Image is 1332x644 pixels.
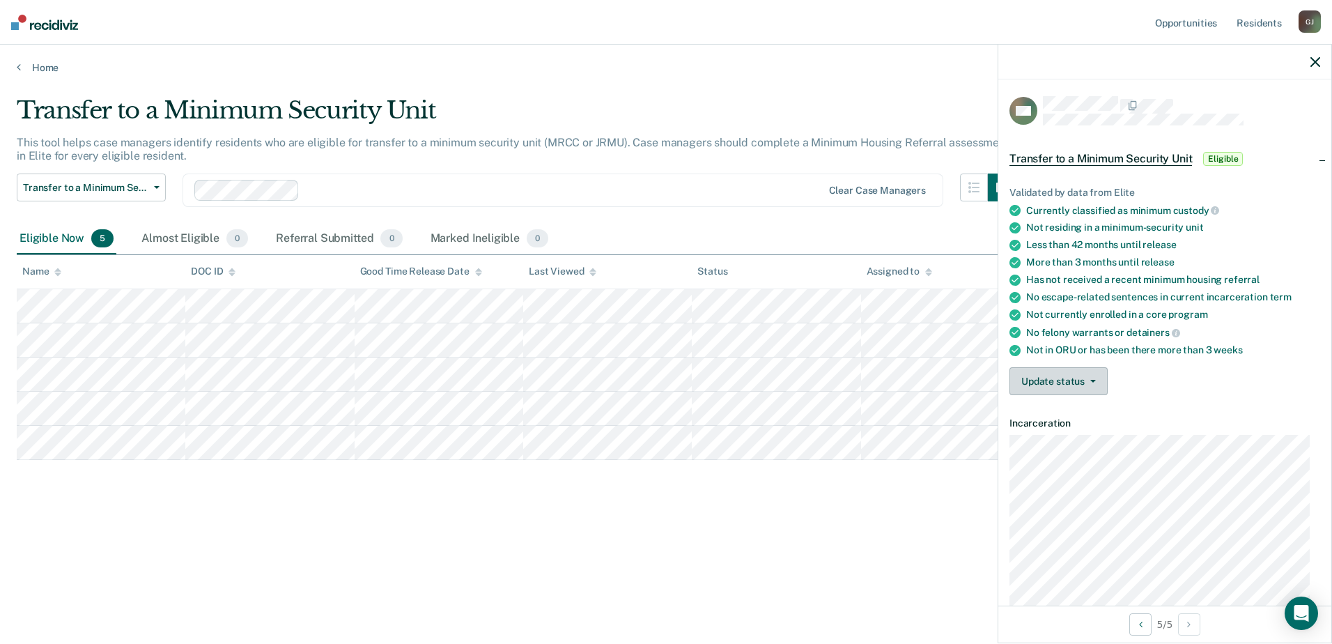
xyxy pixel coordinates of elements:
div: Assigned to [867,266,932,277]
span: custody [1173,205,1220,216]
span: term [1270,291,1292,302]
span: 0 [226,229,248,247]
div: No felony warrants or [1026,326,1320,339]
span: 0 [380,229,402,247]
span: 0 [527,229,548,247]
div: DOC ID [191,266,235,277]
a: Home [17,61,1315,74]
div: Good Time Release Date [360,266,482,277]
div: 5 / 5 [998,606,1331,643]
div: Validated by data from Elite [1009,187,1320,199]
span: Transfer to a Minimum Security Unit [1009,152,1192,166]
span: program [1168,309,1207,320]
div: Not in ORU or has been there more than 3 [1026,344,1320,356]
span: release [1141,256,1175,268]
div: Transfer to a Minimum Security UnitEligible [998,137,1331,181]
div: Transfer to a Minimum Security Unit [17,96,1016,136]
span: referral [1224,274,1260,285]
div: Not residing in a minimum-security [1026,222,1320,233]
div: Almost Eligible [139,224,251,254]
div: No escape-related sentences in current incarceration [1026,291,1320,303]
span: weeks [1214,344,1242,355]
div: Marked Ineligible [428,224,552,254]
span: release [1143,239,1176,250]
img: Recidiviz [11,15,78,30]
div: Eligible Now [17,224,116,254]
p: This tool helps case managers identify residents who are eligible for transfer to a minimum secur... [17,136,1009,162]
div: Has not received a recent minimum housing [1026,274,1320,286]
span: Transfer to a Minimum Security Unit [23,182,148,194]
div: Referral Submitted [273,224,405,254]
div: Last Viewed [529,266,596,277]
button: Update status [1009,367,1108,395]
div: Status [697,266,727,277]
div: Clear case managers [829,185,926,197]
div: More than 3 months until [1026,256,1320,268]
div: Name [22,266,61,277]
button: Next Opportunity [1178,613,1200,636]
div: Less than 42 months until [1026,239,1320,251]
span: unit [1186,222,1203,233]
dt: Incarceration [1009,417,1320,429]
div: Currently classified as minimum [1026,204,1320,217]
button: Previous Opportunity [1129,613,1152,636]
div: Not currently enrolled in a core [1026,309,1320,321]
span: detainers [1126,327,1180,338]
div: G J [1299,10,1321,33]
div: Open Intercom Messenger [1285,597,1318,630]
span: Eligible [1203,152,1243,166]
span: 5 [91,229,114,247]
